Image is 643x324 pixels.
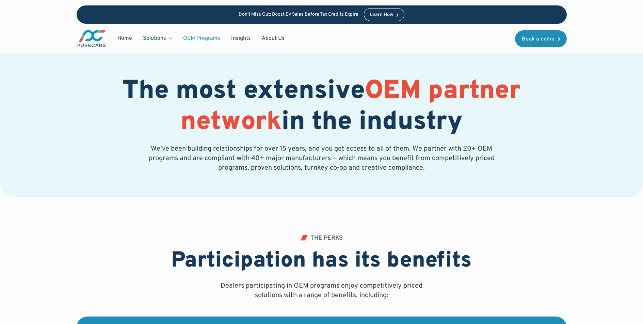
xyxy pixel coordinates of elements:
a: Insights [226,32,256,45]
div: Solutions [138,32,178,45]
a: Book a demo [515,30,567,47]
div: THE PERKS [310,235,343,241]
span: OEM partner network [180,75,520,139]
a: Learn How [364,8,404,21]
h2: Participation has its benefits [171,248,472,274]
div: Book a demo [522,36,554,42]
a: OEM Programs [178,32,226,45]
a: Home [112,32,138,45]
div: Learn How [370,13,393,17]
p: Don’t Miss Out: Boost EV Sales Before Tax Credits Expire [239,12,358,18]
a: About Us [256,32,290,45]
h1: The most extensive in the industry [77,76,567,138]
p: Dealers participating in OEM programs enjoy competitively priced solutions with a range of benefi... [218,281,425,300]
a: main [77,29,107,48]
div: Solutions [143,35,166,42]
p: We’ve been building relationships for over 15 years, and you get access to all of them. We partne... [147,144,496,173]
img: purecars logo [77,29,107,48]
